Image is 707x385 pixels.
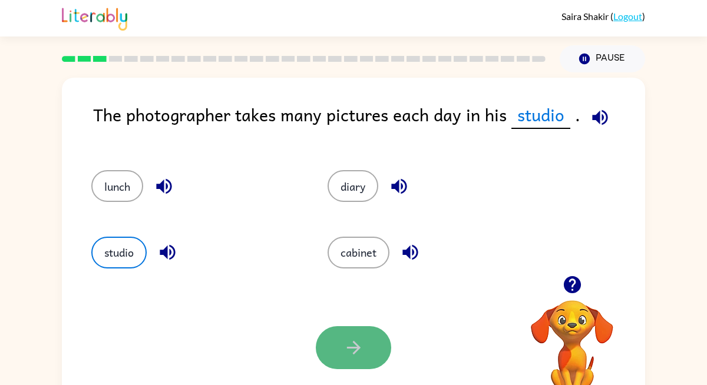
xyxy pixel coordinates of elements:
span: Saira Shakir [561,11,610,22]
button: diary [328,170,378,202]
img: Literably [62,5,127,31]
div: The photographer takes many pictures each day in his . [93,101,645,147]
button: cabinet [328,237,389,268]
span: studio [511,101,570,129]
button: studio [91,237,147,268]
div: ( ) [561,11,645,22]
button: Pause [560,45,645,72]
button: lunch [91,170,143,202]
a: Logout [613,11,642,22]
